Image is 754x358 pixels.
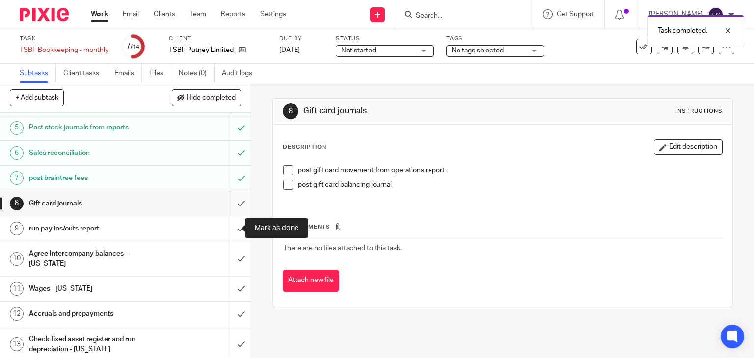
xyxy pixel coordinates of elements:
[123,9,139,19] a: Email
[303,106,523,116] h1: Gift card journals
[154,9,175,19] a: Clients
[10,252,24,266] div: 10
[10,121,24,135] div: 5
[10,282,24,296] div: 11
[298,180,723,190] p: post gift card balancing journal
[187,94,236,102] span: Hide completed
[20,35,108,43] label: Task
[708,7,724,23] img: svg%3E
[341,47,376,54] span: Not started
[298,165,723,175] p: post gift card movement from operations report
[29,171,157,185] h1: post braintree fees
[10,146,24,160] div: 6
[283,270,339,292] button: Attach new file
[222,64,260,83] a: Audit logs
[131,44,139,50] small: /14
[149,64,171,83] a: Files
[10,307,24,321] div: 12
[10,197,24,210] div: 8
[29,332,157,357] h1: Check fixed asset register and run depreciation - [US_STATE]
[283,245,402,252] span: There are no files attached to this task.
[126,41,139,52] div: 7
[336,35,434,43] label: Status
[10,337,24,351] div: 13
[29,146,157,160] h1: Sales reconciliation
[91,9,108,19] a: Work
[279,35,323,43] label: Due by
[29,307,157,321] h1: Accruals and prepayments
[283,224,330,230] span: Attachments
[20,8,69,21] img: Pixie
[190,9,206,19] a: Team
[10,171,24,185] div: 7
[20,45,108,55] div: TSBF Bookkeeping - monthly
[172,89,241,106] button: Hide completed
[20,64,56,83] a: Subtasks
[29,281,157,296] h1: Wages - [US_STATE]
[658,26,707,36] p: Task completed.
[283,143,326,151] p: Description
[279,47,300,53] span: [DATE]
[29,221,157,236] h1: run pay ins/outs report
[29,120,157,135] h1: Post stock journals from reports
[221,9,245,19] a: Reports
[169,45,234,55] p: TSBF Putney Limited
[260,9,286,19] a: Settings
[283,103,298,119] div: 8
[114,64,142,83] a: Emails
[10,222,24,235] div: 9
[29,246,157,271] h1: Agree Intercompany balances - [US_STATE]
[10,89,64,106] button: + Add subtask
[63,64,107,83] a: Client tasks
[654,139,723,155] button: Edit description
[179,64,215,83] a: Notes (0)
[452,47,504,54] span: No tags selected
[675,107,723,115] div: Instructions
[169,35,267,43] label: Client
[29,196,157,211] h1: Gift card journals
